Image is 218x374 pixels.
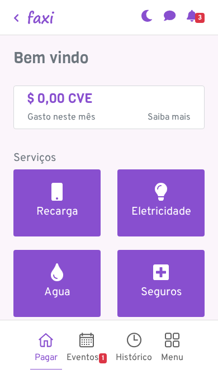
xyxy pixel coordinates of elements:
[27,111,191,124] p: Gasto neste mês
[131,286,191,299] h5: Seguros
[148,111,191,124] span: Saiba mais
[27,91,191,107] h4: $ 0,00 CVE
[13,250,101,317] a: Agua
[13,152,205,165] h5: Serviços
[13,169,101,236] a: Recarga
[27,286,87,299] h5: Agua
[117,169,205,236] a: Eletricidade
[27,205,87,219] h5: Recarga
[30,325,62,370] a: Pagar
[27,91,191,125] a: $ 0,00 CVE Gasto neste mêsSaiba mais
[62,325,112,369] a: Eventos1
[111,325,157,369] a: Histórico
[117,250,205,317] a: Seguros
[157,325,188,369] a: Menu
[13,49,205,68] h3: Bem vindo
[195,13,205,23] span: 3
[99,353,107,363] span: 1
[131,205,191,219] h5: Eletricidade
